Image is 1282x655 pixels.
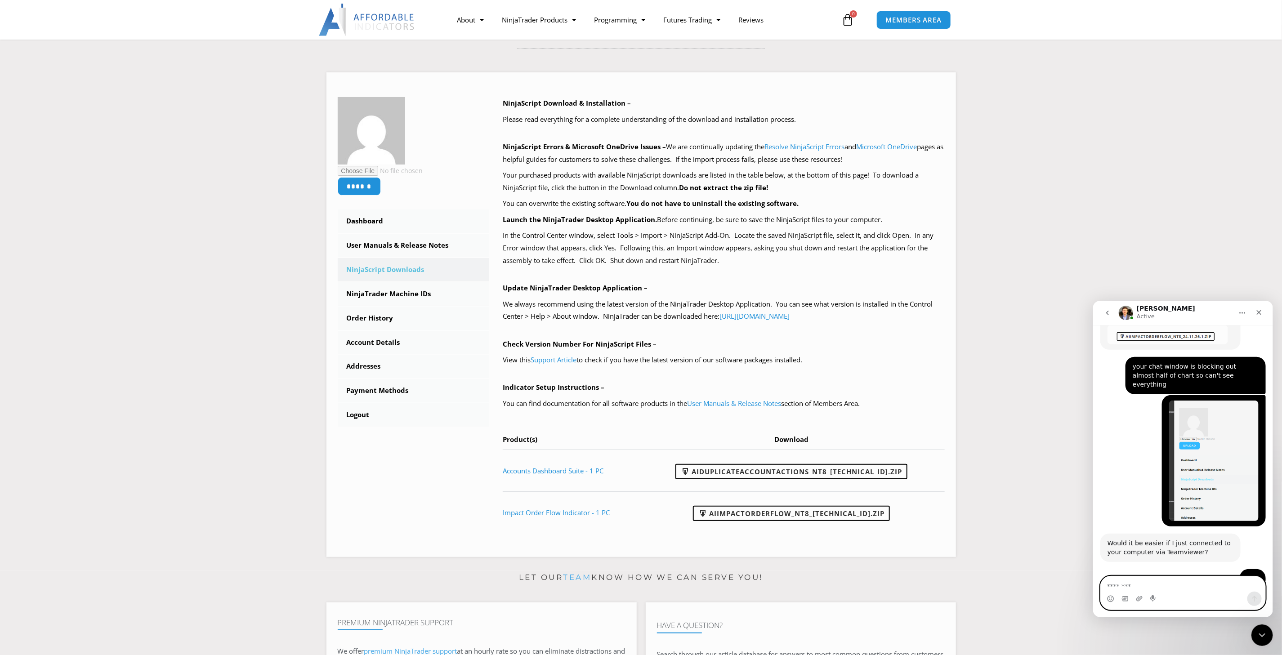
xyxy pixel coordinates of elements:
[338,618,625,627] h4: Premium NinjaTrader Support
[448,9,839,30] nav: Menu
[319,4,415,36] img: LogoAI | Affordable Indicators – NinjaTrader
[503,435,537,444] span: Product(s)
[338,282,490,306] a: NinjaTrader Machine IDs
[856,142,917,151] a: Microsoft OneDrive
[693,506,890,521] a: AIImpactOrderFlow_NT8_[TECHNICAL_ID].zip
[886,17,942,23] span: MEMBERS AREA
[503,142,666,151] b: NinjaScript Errors & Microsoft OneDrive Issues –
[828,7,867,33] a: 0
[503,229,945,267] p: In the Control Center window, select Tools > Import > NinjaScript Add-On. Locate the saved NinjaS...
[338,331,490,354] a: Account Details
[679,183,768,192] b: Do not extract the zip file!
[503,214,945,226] p: Before continuing, be sure to save the NinjaScript files to your computer.
[503,197,945,210] p: You can overwrite the existing software.
[338,97,405,165] img: f4d72bd01cf7793f85f946f3d851b24e7175e71a9816e50c6648561b8153fd6f
[338,379,490,402] a: Payment Methods
[338,307,490,330] a: Order History
[876,11,951,29] a: MEMBERS AREA
[326,570,956,585] p: Let our know how we can serve you!
[338,403,490,427] a: Logout
[503,283,648,292] b: Update NinjaTrader Desktop Application –
[675,464,907,479] a: AIDuplicateAccountActions_NT8_[TECHNICAL_ID].zip
[503,141,945,166] p: We are continually updating the and pages as helpful guides for customers to solve these challeng...
[1251,624,1273,646] iframe: Intercom live chat
[338,355,490,378] a: Addresses
[338,258,490,281] a: NinjaScript Downloads
[338,209,490,233] a: Dashboard
[338,209,490,427] nav: Account pages
[657,621,945,630] h4: Have A Question?
[338,234,490,257] a: User Manuals & Release Notes
[503,466,603,475] a: Accounts Dashboard Suite - 1 PC
[585,9,654,30] a: Programming
[503,339,657,348] b: Check Version Number For NinjaScript Files –
[531,355,576,364] a: Support Article
[503,98,631,107] b: NinjaScript Download & Installation –
[687,399,781,408] a: User Manuals & Release Notes
[448,9,493,30] a: About
[626,199,799,208] b: You do not have to uninstall the existing software.
[493,9,585,30] a: NinjaTrader Products
[764,142,844,151] a: Resolve NinjaScript Errors
[1093,301,1273,617] iframe: Intercom live chat
[503,354,945,366] p: View this to check if you have the latest version of our software packages installed.
[503,215,657,224] b: Launch the NinjaTrader Desktop Application.
[850,10,857,18] span: 0
[775,435,809,444] span: Download
[503,383,604,392] b: Indicator Setup Instructions –
[503,169,945,194] p: Your purchased products with available NinjaScript downloads are listed in the table below, at th...
[563,573,591,582] a: team
[503,508,610,517] a: Impact Order Flow Indicator - 1 PC
[503,298,945,323] p: We always recommend using the latest version of the NinjaTrader Desktop Application. You can see ...
[503,397,945,410] p: You can find documentation for all software products in the section of Members Area.
[654,9,729,30] a: Futures Trading
[503,113,945,126] p: Please read everything for a complete understanding of the download and installation process.
[719,312,790,321] a: [URL][DOMAIN_NAME]
[729,9,773,30] a: Reviews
